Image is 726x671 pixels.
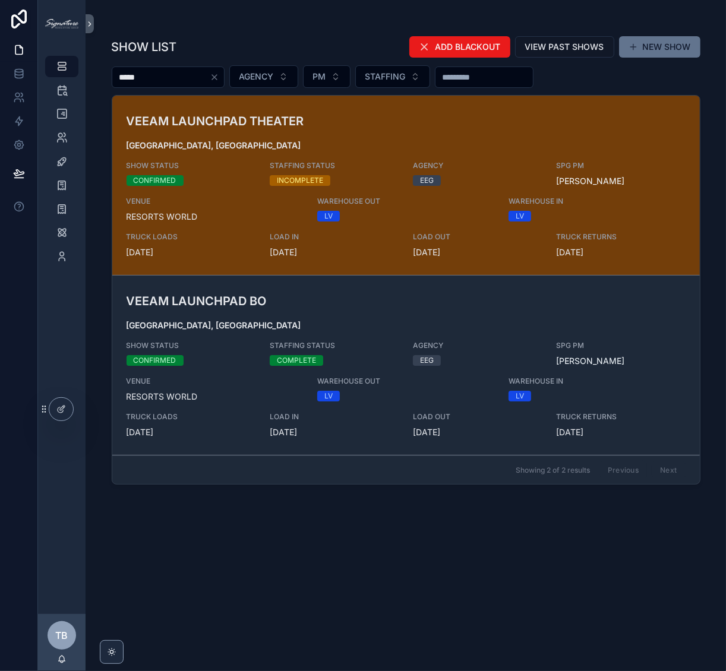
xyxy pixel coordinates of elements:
h3: VEEAM LAUNCHPAD THEATER [127,112,494,130]
a: VEEAM LAUNCHPAD BO[GEOGRAPHIC_DATA], [GEOGRAPHIC_DATA]SHOW STATUSCONFIRMEDSTAFFING STATUSCOMPLETE... [112,276,700,455]
span: TRUCK RETURNS [556,232,685,242]
span: RESORTS WORLD [127,211,304,223]
div: scrollable content [38,48,86,283]
img: App logo [45,19,78,29]
strong: [GEOGRAPHIC_DATA], [GEOGRAPHIC_DATA] [127,140,301,150]
button: ADD BLACKOUT [409,36,510,58]
div: LV [516,391,524,401]
button: VIEW PAST SHOWS [515,36,614,58]
div: CONFIRMED [134,175,176,186]
span: VENUE [127,197,304,206]
a: [PERSON_NAME] [556,175,624,187]
span: SPG PM [556,341,685,350]
span: LOAD OUT [413,412,542,422]
span: AGENCY [239,71,274,83]
span: [DATE] [413,246,542,258]
span: WAREHOUSE IN [509,197,637,206]
strong: [GEOGRAPHIC_DATA], [GEOGRAPHIC_DATA] [127,320,301,330]
span: LOAD IN [270,232,399,242]
span: TB [56,628,68,642]
span: LOAD IN [270,412,399,422]
div: INCOMPLETE [277,175,323,186]
button: Select Button [229,65,298,88]
div: LV [324,391,333,401]
a: VEEAM LAUNCHPAD THEATER[GEOGRAPHIC_DATA], [GEOGRAPHIC_DATA]SHOW STATUSCONFIRMEDSTAFFING STATUSINC... [112,96,700,276]
span: [DATE] [270,426,399,438]
button: Clear [210,72,224,82]
span: [DATE] [556,426,685,438]
span: LOAD OUT [413,232,542,242]
span: SHOW STATUS [127,341,255,350]
span: RESORTS WORLD [127,391,304,403]
h1: SHOW LIST [112,39,177,55]
div: LV [516,211,524,221]
span: [DATE] [413,426,542,438]
span: [DATE] [127,246,255,258]
span: WAREHOUSE IN [509,376,637,386]
span: [DATE] [556,246,685,258]
span: TRUCK LOADS [127,412,255,422]
span: WAREHOUSE OUT [317,197,494,206]
span: SPG PM [556,161,685,170]
a: [PERSON_NAME] [556,355,624,367]
span: [DATE] [127,426,255,438]
div: COMPLETE [277,355,316,366]
span: VIEW PAST SHOWS [525,41,604,53]
span: Showing 2 of 2 results [516,466,590,475]
span: VENUE [127,376,304,386]
div: CONFIRMED [134,355,176,366]
div: EEG [420,355,434,366]
span: ADD BLACKOUT [435,41,501,53]
div: EEG [420,175,434,186]
span: PM [313,71,326,83]
span: STAFFING STATUS [270,341,399,350]
span: [DATE] [270,246,399,258]
span: AGENCY [413,341,542,350]
span: STAFFING STATUS [270,161,399,170]
span: SHOW STATUS [127,161,255,170]
span: STAFFING [365,71,406,83]
span: WAREHOUSE OUT [317,376,494,386]
span: TRUCK LOADS [127,232,255,242]
button: Select Button [303,65,351,88]
button: NEW SHOW [619,36,700,58]
h3: VEEAM LAUNCHPAD BO [127,292,494,310]
button: Select Button [355,65,430,88]
span: TRUCK RETURNS [556,412,685,422]
span: AGENCY [413,161,542,170]
div: LV [324,211,333,221]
